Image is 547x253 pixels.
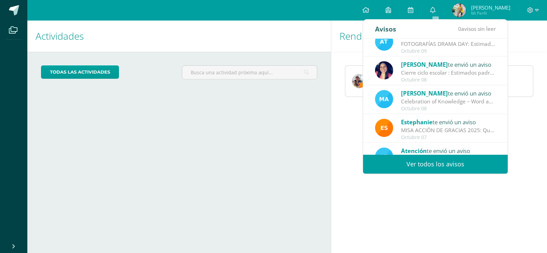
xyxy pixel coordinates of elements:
div: te envió un aviso [401,117,496,126]
span: 0 [458,25,461,33]
img: 51297686cd001f20f1b4136f7b1f914a.png [375,90,393,108]
div: te envió un aviso [401,89,496,98]
h1: Rendimiento de mis hijos [339,21,539,52]
div: Octubre 08 [401,106,496,112]
span: Estephanie [401,118,432,126]
span: [PERSON_NAME] [401,61,448,68]
div: Octubre 07 [401,135,496,140]
a: todas las Actividades [41,65,119,79]
div: FOTOGRAFÍAS DRAMA DAY: Estimados padres de familia, Por este medio les compartimos las fotografía... [401,40,496,48]
div: Avisos [375,20,396,38]
div: te envió un aviso [401,146,496,155]
img: 7118ac30b0313437625b59fc2ffd5a9e.png [375,61,393,79]
div: Octubre 08 [401,77,496,83]
img: 9fc725f787f6a993fc92a288b7a8b70c.png [375,148,393,166]
a: Ver todos los avisos [363,155,508,174]
span: [PERSON_NAME] [471,4,510,11]
div: MISA ACCIÓN DE GRACIAS 2025: Queridas Familias BSJ, un gusto saludarles. Mañana tendremos una San... [401,126,496,134]
img: 4ba0fbdb24318f1bbd103ebd070f4524.png [375,119,393,137]
span: Atención [401,147,427,155]
span: [PERSON_NAME] [401,89,448,97]
span: Mi Perfil [471,10,510,16]
input: Busca una actividad próxima aquí... [182,66,317,79]
div: Celebration of Knowledge – Word and Sentence Study: Dear Families and Students, We’re excited to ... [401,98,496,105]
span: avisos sin leer [458,25,496,33]
img: d75f7aeb890e2cd76261bcfb7bc56b9e.png [352,74,366,88]
div: Octubre 09 [401,48,496,54]
img: 626ebba35eea5d832b3e6fc8bbe675af.png [452,3,466,17]
h1: Actividades [36,21,323,52]
img: 9fc725f787f6a993fc92a288b7a8b70c.png [375,33,393,51]
div: te envió un aviso [401,60,496,69]
div: Cierre ciclo escolar : Estimados padres de familia, compartirmos información importante sobre nue... [401,69,496,77]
